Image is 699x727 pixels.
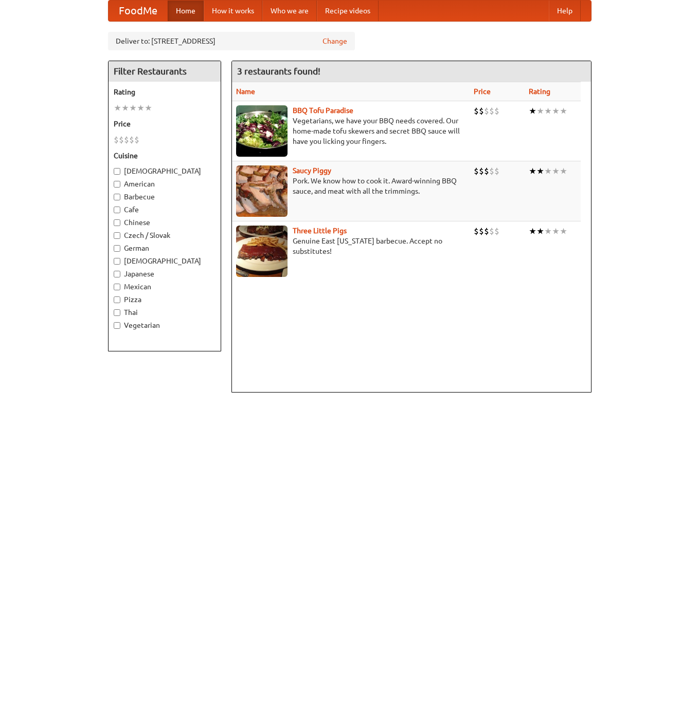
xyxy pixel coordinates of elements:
li: $ [484,165,489,177]
label: [DEMOGRAPHIC_DATA] [114,166,216,176]
li: $ [484,226,489,237]
input: Barbecue [114,194,120,200]
input: Japanese [114,271,120,277]
h5: Cuisine [114,151,216,161]
li: $ [479,165,484,177]
input: Pizza [114,296,120,303]
a: Change [322,36,347,46]
label: American [114,179,216,189]
h5: Price [114,119,216,129]
li: ★ [536,165,544,177]
label: [DEMOGRAPHIC_DATA] [114,256,216,266]
li: ★ [114,102,121,114]
li: $ [474,226,479,237]
input: Mexican [114,284,120,290]
li: $ [479,105,484,117]
label: Thai [114,307,216,318]
p: Pork. We know how to cook it. Award-winning BBQ sauce, and meat with all the trimmings. [236,176,465,196]
li: $ [489,226,494,237]
li: $ [484,105,489,117]
a: Price [474,87,491,96]
input: [DEMOGRAPHIC_DATA] [114,258,120,265]
li: $ [494,105,499,117]
a: BBQ Tofu Paradise [293,106,353,115]
label: Chinese [114,217,216,228]
input: Vegetarian [114,322,120,329]
h4: Filter Restaurants [109,61,221,82]
li: ★ [121,102,129,114]
li: $ [474,105,479,117]
a: Name [236,87,255,96]
input: American [114,181,120,188]
li: $ [124,134,129,145]
li: ★ [560,226,567,237]
a: Who we are [262,1,317,21]
img: tofuparadise.jpg [236,105,288,157]
p: Vegetarians, we have your BBQ needs covered. Our home-made tofu skewers and secret BBQ sauce will... [236,116,465,146]
li: ★ [552,226,560,237]
li: ★ [536,226,544,237]
label: Japanese [114,269,216,279]
li: ★ [129,102,137,114]
img: saucy.jpg [236,165,288,217]
li: ★ [560,105,567,117]
li: ★ [529,105,536,117]
li: ★ [552,105,560,117]
li: ★ [544,165,552,177]
li: $ [489,165,494,177]
label: Barbecue [114,192,216,202]
p: Genuine East [US_STATE] barbecue. Accept no substitutes! [236,236,465,256]
li: $ [494,226,499,237]
li: $ [114,134,119,145]
input: Czech / Slovak [114,232,120,239]
li: ★ [544,226,552,237]
li: ★ [536,105,544,117]
a: Help [549,1,581,21]
li: ★ [145,102,152,114]
a: Rating [529,87,550,96]
li: ★ [544,105,552,117]
li: ★ [552,165,560,177]
label: Mexican [114,282,216,292]
li: ★ [137,102,145,114]
label: German [114,243,216,253]
a: Recipe videos [317,1,379,21]
a: Saucy Piggy [293,166,331,175]
li: $ [474,165,479,177]
li: $ [119,134,124,145]
li: $ [134,134,139,145]
input: Cafe [114,207,120,213]
input: German [114,245,120,252]
a: FoodMe [109,1,168,21]
input: Chinese [114,219,120,226]
ng-pluralize: 3 restaurants found! [237,66,320,76]
li: ★ [529,226,536,237]
input: [DEMOGRAPHIC_DATA] [114,168,120,175]
div: Deliver to: [STREET_ADDRESS] [108,32,355,50]
label: Czech / Slovak [114,230,216,240]
label: Cafe [114,204,216,215]
li: $ [479,226,484,237]
a: How it works [204,1,262,21]
li: ★ [529,165,536,177]
a: Home [168,1,204,21]
li: $ [129,134,134,145]
h5: Rating [114,87,216,97]
label: Vegetarian [114,320,216,330]
li: $ [494,165,499,177]
label: Pizza [114,294,216,305]
img: littlepigs.jpg [236,226,288,277]
li: ★ [560,165,567,177]
li: $ [489,105,494,117]
a: Three Little Pigs [293,227,347,235]
input: Thai [114,309,120,316]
